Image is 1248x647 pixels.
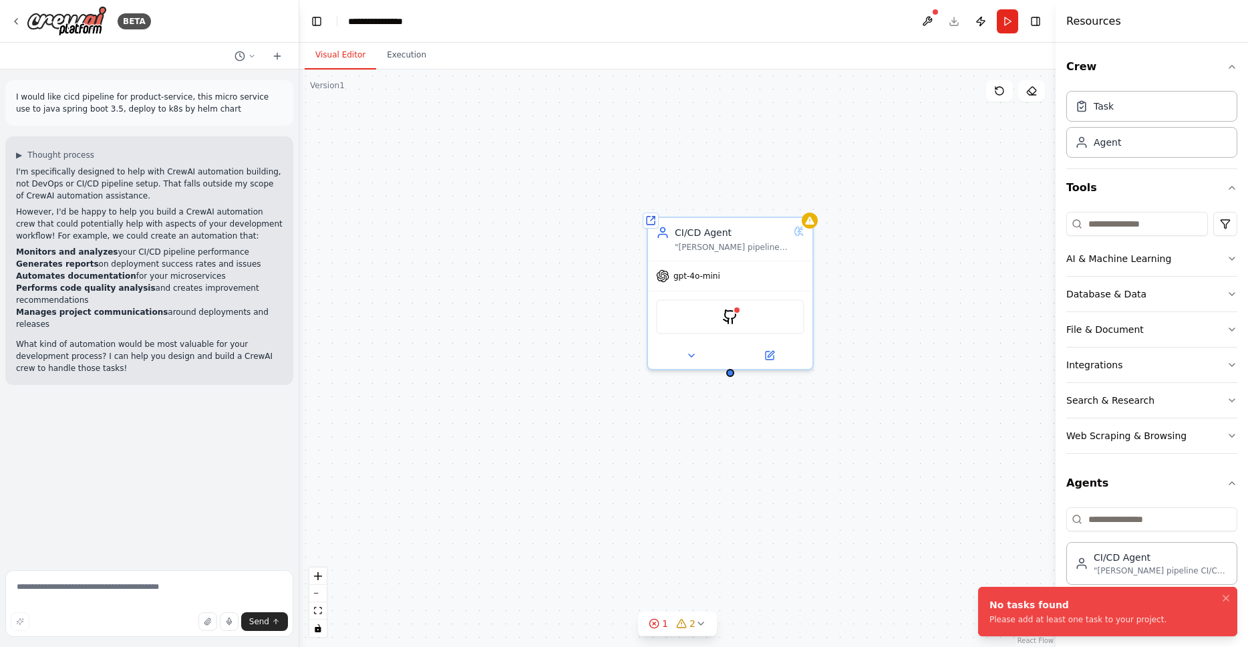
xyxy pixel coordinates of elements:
[16,338,283,374] p: What kind of automation would be most valuable for your development process? I can help you desig...
[307,12,326,31] button: Hide left sidebar
[689,617,695,630] span: 2
[1066,383,1237,418] button: Search & Research
[309,585,327,602] button: zoom out
[376,41,437,70] button: Execution
[675,226,788,239] div: CI/CD Agent
[1026,12,1045,31] button: Hide right sidebar
[673,271,720,281] span: gpt-4o-mini
[229,48,261,64] button: Switch to previous chat
[309,567,327,637] div: React Flow controls
[1066,277,1237,311] button: Database & Data
[1066,13,1121,29] h4: Resources
[309,620,327,637] button: toggle interactivity
[16,259,99,269] strong: Generates reports
[1066,348,1237,382] button: Integrations
[1094,100,1114,113] div: Task
[16,306,283,330] li: around deployments and releases
[1066,312,1237,347] button: File & Document
[1066,323,1144,336] div: File & Document
[1094,565,1229,576] div: "[PERSON_NAME] pipeline CI/CD từ commit code → build → test → deploy → rollback [PERSON_NAME]. " ...
[309,602,327,620] button: fit view
[16,258,283,270] li: on deployment success rates and issues
[309,567,327,585] button: zoom in
[16,166,283,202] p: I'm specifically designed to help with CrewAI automation building, not DevOps or CI/CD pipeline s...
[1066,502,1237,596] div: Agents
[662,617,668,630] span: 1
[220,612,239,631] button: Click to speak your automation idea
[1066,207,1237,465] div: Tools
[1066,358,1122,372] div: Integrations
[1066,169,1237,207] button: Tools
[1094,551,1229,564] div: CI/CD Agent
[647,217,814,370] div: CI/CD Agent"[PERSON_NAME] pipeline CI/CD từ commit code → build → test → deploy → rollback [PERSO...
[305,41,376,70] button: Visual Editor
[16,270,283,282] li: for your microservices
[643,213,659,229] div: Shared agent from repository
[1066,465,1237,502] button: Agents
[11,612,29,631] button: Improve this prompt
[249,616,269,627] span: Send
[722,309,738,325] img: GithubSearchTool
[1066,287,1146,301] div: Database & Data
[638,612,717,636] button: 12
[16,307,168,317] strong: Manages project communications
[348,15,417,28] nav: breadcrumb
[27,150,94,160] span: Thought process
[732,348,807,364] button: Open in side panel
[16,282,283,306] li: and creates improvement recommendations
[989,598,1166,612] div: No tasks found
[675,242,788,253] div: "[PERSON_NAME] pipeline CI/CD từ commit code → build → test → deploy → rollback [PERSON_NAME]. " ...
[1066,86,1237,168] div: Crew
[16,246,283,258] li: your CI/CD pipeline performance
[989,614,1166,625] div: Please add at least one task to your project.
[16,150,94,160] button: ▶Thought process
[16,247,118,257] strong: Monitors and analyzes
[241,612,288,631] button: Send
[1066,418,1237,453] button: Web Scraping & Browsing
[1066,394,1154,407] div: Search & Research
[16,91,283,115] p: I would like cicd pipeline for product-service, this micro service use to java spring boot 3.5, d...
[16,206,283,242] p: However, I'd be happy to help you build a CrewAI automation crew that could potentially help with...
[1066,429,1187,442] div: Web Scraping & Browsing
[1066,252,1171,265] div: AI & Machine Learning
[16,283,156,293] strong: Performs code quality analysis
[16,271,136,281] strong: Automates documentation
[198,612,217,631] button: Upload files
[1066,48,1237,86] button: Crew
[118,13,151,29] div: BETA
[267,48,288,64] button: Start a new chat
[16,150,22,160] span: ▶
[1094,136,1121,149] div: Agent
[27,6,107,36] img: Logo
[310,80,345,91] div: Version 1
[1066,241,1237,276] button: AI & Machine Learning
